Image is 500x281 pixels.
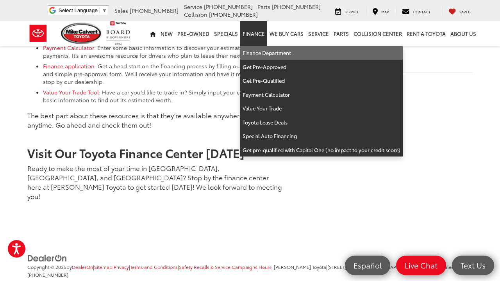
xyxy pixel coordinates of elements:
[396,256,446,275] a: Live Chat
[413,9,430,14] span: Contact
[27,263,66,270] span: Copyright © 2025
[27,163,282,201] p: Ready to make the most of your time in [GEOGRAPHIC_DATA], [GEOGRAPHIC_DATA], and [GEOGRAPHIC_DATA...
[257,263,271,270] span: |
[240,101,403,116] a: Value Your Trade
[43,44,282,62] li: : Enter some basic information to discover your estimated monthly payments. It’s an awesome resou...
[43,88,282,107] li: : Have a car you’d like to trade in? Simply input your current vehicle’s basic information to fin...
[240,21,267,46] a: Finance
[240,88,403,102] a: Payment Calculator
[59,7,107,13] a: Select Language​
[240,143,403,157] a: Get pre-qualified with Capital One (no impact to your credit score)
[184,11,207,18] span: Collision
[72,263,93,270] a: DealerOn Home Page
[129,263,178,270] span: |
[326,263,439,270] span: |
[329,7,365,15] a: Service
[331,21,351,46] a: Parts
[27,271,68,278] span: [PHONE_NUMBER]
[448,21,479,46] a: About Us
[130,7,179,14] span: [PHONE_NUMBER]
[396,7,436,15] a: Contact
[209,11,258,18] span: [PHONE_NUMBER]
[94,263,112,270] a: Sitemap
[158,21,175,46] a: New
[212,21,240,46] a: Specials
[366,7,395,15] a: Map
[112,263,129,270] span: |
[66,263,93,270] span: by
[148,21,158,46] a: Home
[457,260,489,270] span: Text Us
[93,263,112,270] span: |
[27,146,282,159] h3: Visit Our Toyota Finance Center [DATE]
[452,256,494,275] a: Text Us
[267,21,306,46] a: WE BUY CARS
[351,21,404,46] a: Collision Center
[184,3,202,11] span: Service
[345,9,359,14] span: Service
[43,44,94,52] a: Payment Calculator
[175,21,212,46] a: Pre-Owned
[404,21,448,46] a: Rent a Toyota
[381,9,389,14] span: Map
[459,9,471,14] span: Saved
[59,7,98,13] span: Select Language
[43,62,282,88] li: : Get a head start on the financing process by filling out this secure and simple pre-approval fo...
[240,46,403,60] a: Finance Department
[327,263,371,270] span: [STREET_ADDRESS],
[443,7,477,15] a: My Saved Vehicles
[179,263,257,270] a: Safety Recalls & Service Campaigns, Opens in a new tab
[240,116,403,130] a: Toyota Lease Deals
[350,260,386,270] span: Español
[271,263,326,270] span: | [PERSON_NAME] Toyota
[130,263,178,270] a: Terms and Conditions
[27,254,67,263] img: DealerOn
[240,129,403,143] a: Special Auto Financing
[43,88,99,96] a: Value Your Trade Tool
[240,60,403,74] a: Get Pre-Approved
[61,23,102,44] img: Mike Calvert Toyota
[257,3,270,11] span: Parts
[345,256,390,275] a: Español
[306,21,331,46] a: Service
[27,254,67,261] a: DealerOn
[204,3,253,11] span: [PHONE_NUMBER]
[27,110,282,129] p: The best part about these resources is that they’re available anywhere and anytime. Go ahead and ...
[401,260,441,270] span: Live Chat
[178,263,257,270] span: |
[114,7,128,14] span: Sales
[259,263,271,270] a: Hours
[23,21,53,46] img: Toyota
[102,7,107,13] span: ▼
[114,263,129,270] a: Privacy
[43,62,95,70] a: Finance application
[371,263,420,270] span: [GEOGRAPHIC_DATA],
[240,74,403,88] a: Get Pre-Qualified
[272,3,321,11] span: [PHONE_NUMBER]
